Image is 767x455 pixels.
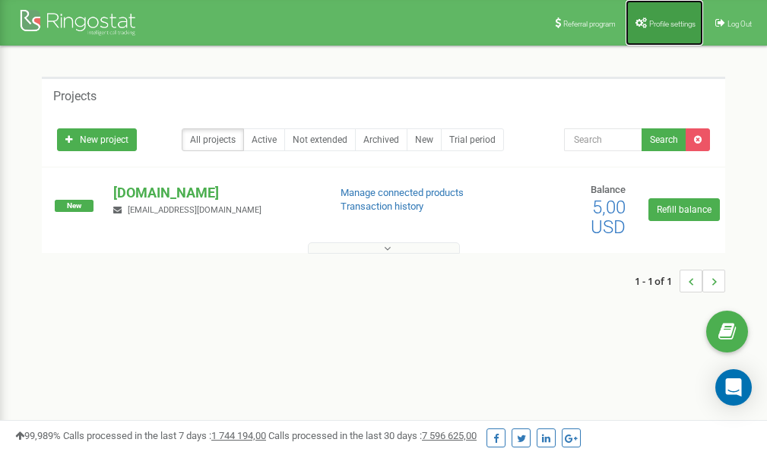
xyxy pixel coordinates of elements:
[564,128,642,151] input: Search
[243,128,285,151] a: Active
[635,254,725,308] nav: ...
[128,205,261,215] span: [EMAIL_ADDRESS][DOMAIN_NAME]
[268,430,477,441] span: Calls processed in the last 30 days :
[15,430,61,441] span: 99,989%
[355,128,407,151] a: Archived
[441,128,504,151] a: Trial period
[635,270,680,292] span: 1 - 1 of 1
[407,128,442,151] a: New
[113,183,315,203] p: [DOMAIN_NAME]
[422,430,477,441] u: 7 596 625,00
[341,201,423,212] a: Transaction history
[563,20,616,28] span: Referral program
[63,430,266,441] span: Calls processed in the last 7 days :
[284,128,356,151] a: Not extended
[649,20,696,28] span: Profile settings
[591,184,626,195] span: Balance
[55,200,93,212] span: New
[591,197,626,238] span: 5,00 USD
[715,369,752,406] div: Open Intercom Messenger
[182,128,244,151] a: All projects
[211,430,266,441] u: 1 744 194,00
[341,187,464,198] a: Manage connected products
[53,90,97,103] h5: Projects
[648,198,720,221] a: Refill balance
[642,128,686,151] button: Search
[727,20,752,28] span: Log Out
[57,128,137,151] a: New project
